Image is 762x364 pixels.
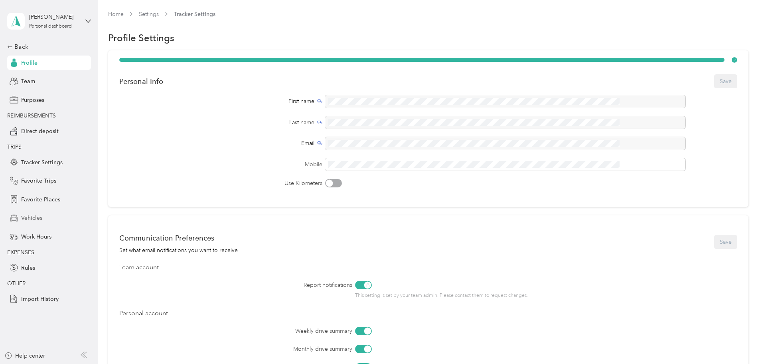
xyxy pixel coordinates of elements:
label: Report notifications [164,281,352,289]
div: Personal account [119,309,737,318]
span: OTHER [7,280,26,287]
span: Email [301,139,314,147]
a: Home [108,11,124,18]
span: REIMBURSEMENTS [7,112,56,119]
span: First name [288,97,314,105]
span: Last name [289,118,314,127]
span: EXPENSES [7,249,34,256]
span: Team [21,77,35,86]
h1: Profile Settings [108,34,174,42]
label: Monthly drive summary [164,345,352,353]
button: Help center [4,352,45,360]
span: Work Hours [21,233,51,241]
iframe: Everlance-gr Chat Button Frame [717,319,762,364]
span: Tracker Settings [174,10,215,18]
span: TRIPS [7,143,22,150]
div: [PERSON_NAME] [29,13,79,21]
span: Direct deposit [21,127,59,135]
span: Purposes [21,96,44,104]
div: Personal dashboard [29,24,72,29]
span: Favorite Places [21,195,60,204]
div: Team account [119,263,737,273]
a: Settings [139,11,159,18]
div: Communication Preferences [119,234,239,242]
div: Personal Info [119,77,163,86]
label: Mobile [119,160,322,169]
span: Favorite Trips [21,177,56,185]
div: Set what email notifications you want to receive. [119,246,239,255]
div: Back [7,42,87,52]
span: Tracker Settings [21,158,63,167]
span: Profile [21,59,38,67]
span: Rules [21,264,35,272]
p: This setting is set by your team admin. Please contact them to request changes. [355,292,594,299]
label: Use Kilometers [119,179,322,187]
label: Weekly drive summary [164,327,352,335]
span: Import History [21,295,59,303]
span: Vehicles [21,214,42,222]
